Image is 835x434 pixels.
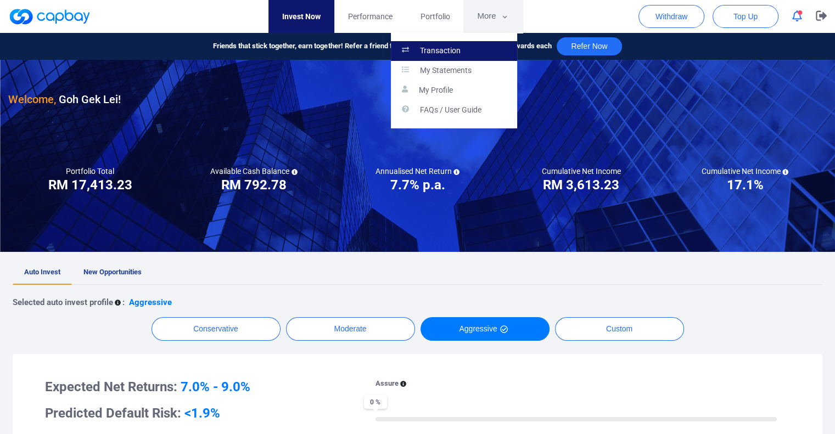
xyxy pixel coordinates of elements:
[391,81,517,100] a: My Profile
[420,46,461,56] p: Transaction
[391,100,517,120] a: FAQs / User Guide
[420,105,481,115] p: FAQs / User Guide
[419,86,453,95] p: My Profile
[391,61,517,81] a: My Statements
[391,41,517,61] a: Transaction
[420,66,472,76] p: My Statements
